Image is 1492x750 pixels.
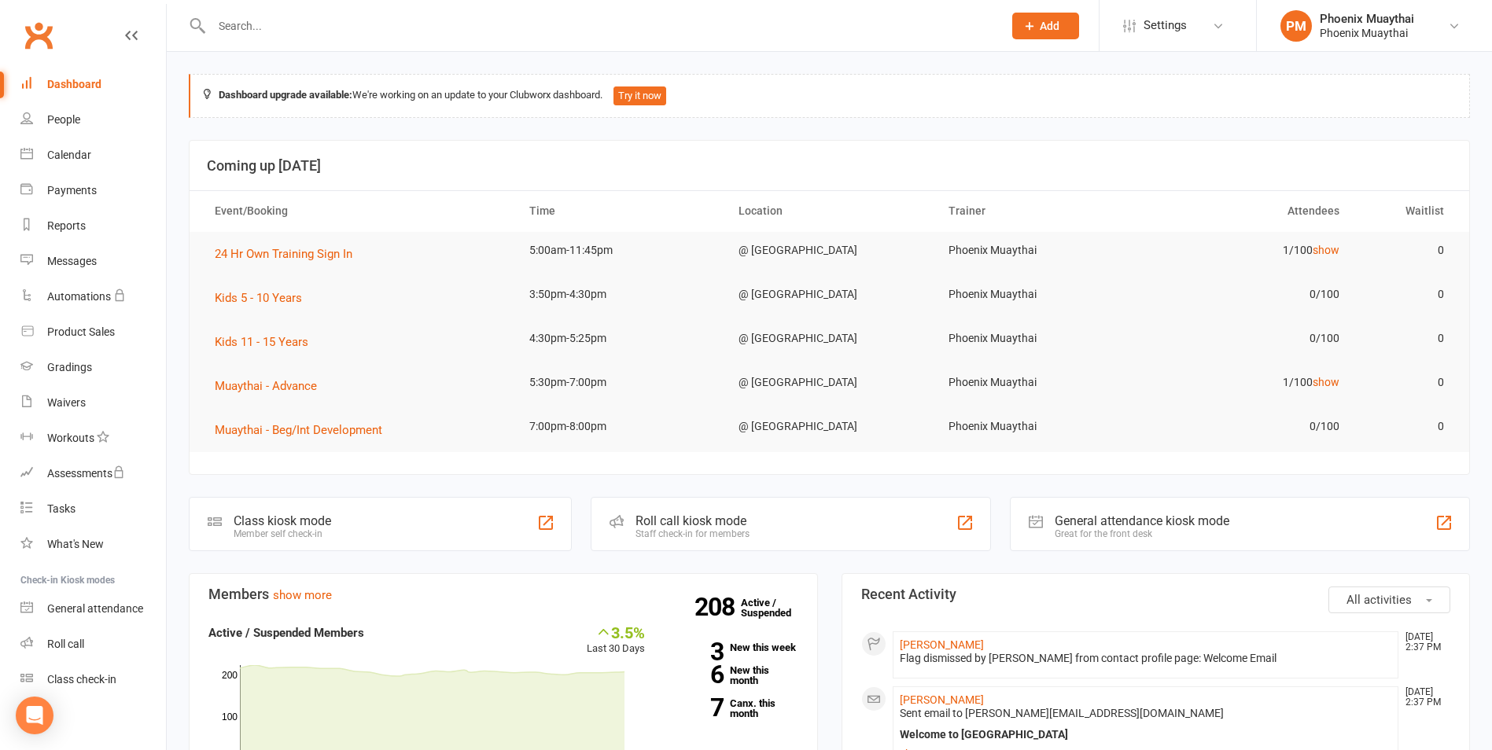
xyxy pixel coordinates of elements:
[201,191,515,231] th: Event/Booking
[694,595,741,619] strong: 208
[934,408,1144,445] td: Phoenix Muaythai
[724,408,934,445] td: @ [GEOGRAPHIC_DATA]
[1313,376,1339,388] a: show
[189,74,1470,118] div: We're working on an update to your Clubworx dashboard.
[47,149,91,161] div: Calendar
[515,408,724,445] td: 7:00pm-8:00pm
[861,586,1451,602] h3: Recent Activity
[669,642,798,653] a: 3New this week
[47,255,97,267] div: Messages
[20,350,166,385] a: Gradings
[20,173,166,208] a: Payments
[669,696,724,719] strong: 7
[47,432,94,444] div: Workouts
[16,697,53,734] div: Open Intercom Messenger
[20,208,166,244] a: Reports
[20,67,166,102] a: Dashboard
[20,591,166,627] a: General attendance kiosk mode
[207,15,992,37] input: Search...
[515,191,724,231] th: Time
[1346,593,1412,607] span: All activities
[1144,320,1353,357] td: 0/100
[47,290,111,303] div: Automations
[20,385,166,421] a: Waivers
[1313,244,1339,256] a: show
[47,673,116,686] div: Class check-in
[1040,20,1059,32] span: Add
[215,244,363,263] button: 24 Hr Own Training Sign In
[635,513,750,528] div: Roll call kiosk mode
[515,232,724,269] td: 5:00am-11:45pm
[1320,12,1414,26] div: Phoenix Muaythai
[20,491,166,527] a: Tasks
[900,693,984,706] a: [PERSON_NAME]
[273,588,332,602] a: show more
[234,513,331,528] div: Class kiosk mode
[1354,320,1458,357] td: 0
[47,538,104,550] div: What's New
[208,626,364,640] strong: Active / Suspended Members
[215,379,317,393] span: Muaythai - Advance
[635,528,750,539] div: Staff check-in for members
[1280,10,1312,42] div: PM
[669,698,798,719] a: 7Canx. this month
[215,421,393,439] button: Muaythai - Beg/Int Development
[934,364,1144,401] td: Phoenix Muaythai
[515,320,724,357] td: 4:30pm-5:25pm
[1012,13,1079,39] button: Add
[20,662,166,697] a: Class kiosk mode
[47,78,101,90] div: Dashboard
[1354,191,1458,231] th: Waitlist
[47,602,143,615] div: General attendance
[900,707,1224,719] span: Sent email to [PERSON_NAME][EMAIL_ADDRESS][DOMAIN_NAME]
[215,247,352,261] span: 24 Hr Own Training Sign In
[1144,276,1353,313] td: 0/100
[515,276,724,313] td: 3:50pm-4:30pm
[934,320,1144,357] td: Phoenix Muaythai
[47,638,84,650] div: Roll call
[900,728,1392,741] div: Welcome to [GEOGRAPHIC_DATA]
[20,527,166,562] a: What's New
[515,364,724,401] td: 5:30pm-7:00pm
[20,279,166,314] a: Automations
[20,314,166,350] a: Product Sales
[1398,687,1450,708] time: [DATE] 2:37 PM
[1328,586,1450,613] button: All activities
[1320,26,1414,40] div: Phoenix Muaythai
[1055,528,1229,539] div: Great for the front desk
[724,232,934,269] td: @ [GEOGRAPHIC_DATA]
[215,335,308,349] span: Kids 11 - 15 Years
[215,291,302,305] span: Kids 5 - 10 Years
[741,586,810,630] a: 208Active / Suspended
[900,638,984,651] a: [PERSON_NAME]
[215,377,328,395] button: Muaythai - Advance
[1354,232,1458,269] td: 0
[215,333,319,351] button: Kids 11 - 15 Years
[1354,364,1458,401] td: 0
[20,456,166,491] a: Assessments
[669,663,724,686] strong: 6
[1144,408,1353,445] td: 0/100
[669,640,724,664] strong: 3
[1144,364,1353,401] td: 1/100
[20,102,166,138] a: People
[1144,191,1353,231] th: Attendees
[1354,276,1458,313] td: 0
[1144,232,1353,269] td: 1/100
[47,325,115,338] div: Product Sales
[587,623,645,657] div: Last 30 Days
[669,665,798,686] a: 6New this month
[1398,632,1450,653] time: [DATE] 2:37 PM
[208,586,798,602] h3: Members
[215,289,313,307] button: Kids 5 - 10 Years
[1354,408,1458,445] td: 0
[613,86,666,105] button: Try it now
[724,276,934,313] td: @ [GEOGRAPHIC_DATA]
[934,191,1144,231] th: Trainer
[47,396,86,409] div: Waivers
[20,627,166,662] a: Roll call
[20,138,166,173] a: Calendar
[934,232,1144,269] td: Phoenix Muaythai
[234,528,331,539] div: Member self check-in
[724,364,934,401] td: @ [GEOGRAPHIC_DATA]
